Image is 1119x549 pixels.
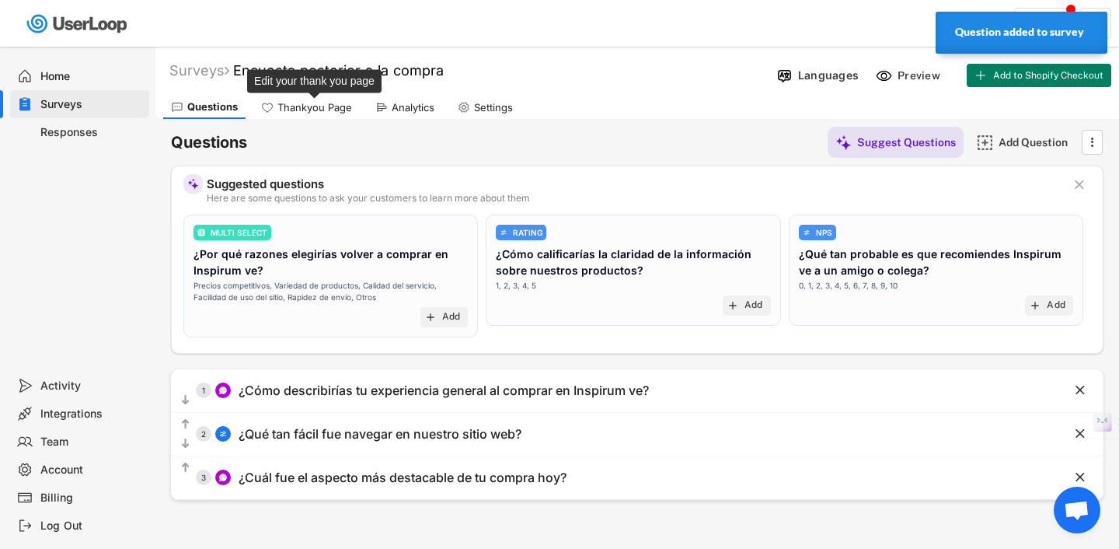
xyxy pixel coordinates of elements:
[277,101,352,114] div: Thankyou Page
[182,461,190,474] text: 
[835,135,852,151] img: MagicMajor%20%28Purple%29.svg
[40,97,143,112] div: Surveys
[207,178,1060,190] div: Suggested questions
[179,436,192,452] button: 
[40,491,143,505] div: Billing
[239,383,649,399] div: ¿Cómo describirías tu experiencia general al comprar en Inspirum ve?
[798,68,859,82] div: Languages
[898,68,944,82] div: Preview
[1075,382,1085,398] text: 
[1075,177,1084,193] text: 
[967,64,1111,87] button: Add to Shopify Checkout
[1054,487,1100,533] a: Chat abierto
[40,463,143,477] div: Account
[977,135,993,151] img: AddMajor.svg
[442,311,461,323] div: Add
[179,393,192,408] button: 
[1072,383,1088,398] button: 
[1091,134,1094,150] text: 
[193,246,468,278] div: ¿Por qué razones elegirías volver a comprar en Inspirum ve?
[803,229,810,236] img: AdjustIcon.svg
[744,299,763,312] div: Add
[218,429,228,439] img: AdjustIcon.svg
[955,26,1084,38] strong: Question added to survey
[40,69,143,84] div: Home
[776,68,793,84] img: Language%20Icon.svg
[239,470,566,486] div: ¿Cuál fue el aspecto más destacable de tu compra hoy?
[1084,131,1100,154] button: 
[171,132,247,153] h6: Questions
[816,229,832,236] div: NPS
[23,8,133,40] img: userloop-logo-01.svg
[40,125,143,140] div: Responses
[1072,426,1088,442] button: 
[196,430,211,438] div: 2
[727,299,739,312] button: add
[1075,469,1085,485] text: 
[799,246,1073,278] div: ¿Qué tan probable es que recomiendes Inspirum ve a un amigo o colega?
[496,280,536,292] div: 1, 2, 3, 4, 5
[187,100,238,114] div: Questions
[993,71,1103,80] span: Add to Shopify Checkout
[193,280,468,303] div: Precios competitivos, Variedad de productos, Calidad del servicio, Facilidad de uso del sitio, Ra...
[211,229,267,236] div: MULTI SELECT
[239,426,521,442] div: ¿Qué tan fácil fue navegar en nuestro sitio web?
[40,379,143,393] div: Activity
[40,519,143,533] div: Log Out
[179,460,192,476] button: 
[424,311,437,323] button: add
[182,393,190,407] text: 
[999,135,1076,149] div: Add Question
[218,473,228,482] img: ConversationMinor.svg
[1075,425,1085,442] text: 
[196,386,211,394] div: 1
[857,135,956,149] div: Suggest Questions
[40,407,143,421] div: Integrations
[1072,470,1088,485] button: 
[182,437,190,450] text: 
[207,194,1060,203] div: Here are some questions to ask your customers to learn more about them
[233,62,444,79] font: Encuesta posterior a la compra
[218,386,228,395] img: ConversationMinor.svg
[179,417,192,432] button: 
[196,474,211,481] div: 3
[799,280,898,292] div: 0, 1, 2, 3, 4, 5, 6, 7, 8, 9, 10
[513,229,542,236] div: RATING
[182,418,190,431] text: 
[197,229,205,236] img: ListMajor.svg
[496,246,770,278] div: ¿Cómo calificarías la claridad de la información sobre nuestros productos?
[392,101,434,114] div: Analytics
[187,178,199,190] img: MagicMajor%20%28Purple%29.svg
[1029,299,1041,312] button: add
[474,101,513,114] div: Settings
[169,61,229,79] div: Surveys
[1047,299,1065,312] div: Add
[1072,177,1087,193] button: 
[40,435,143,449] div: Team
[500,229,507,236] img: AdjustIcon.svg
